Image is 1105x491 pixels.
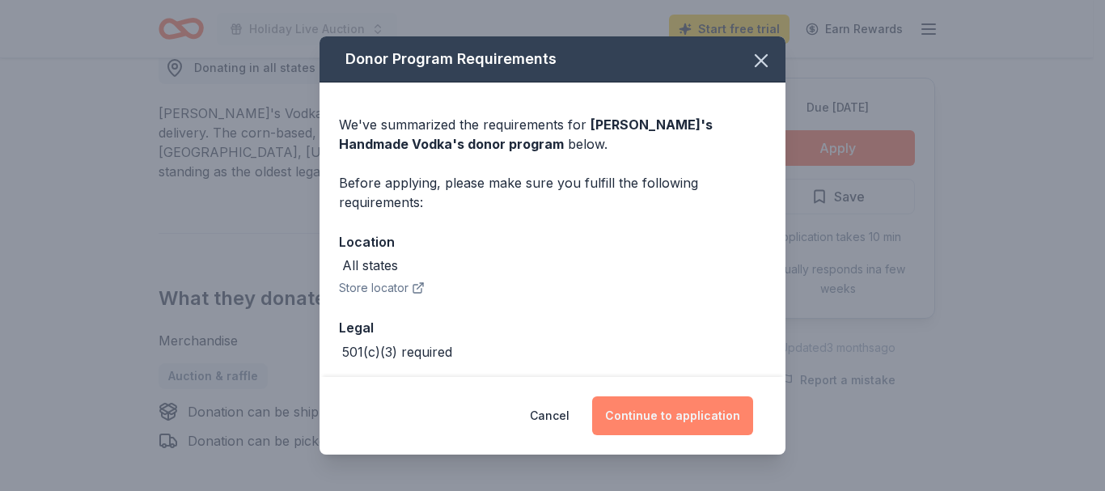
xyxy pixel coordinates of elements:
div: Legal [339,317,766,338]
div: We've summarized the requirements for below. [339,115,766,154]
div: Before applying, please make sure you fulfill the following requirements: [339,173,766,212]
div: Location [339,231,766,252]
button: Store locator [339,278,425,298]
div: Donor Program Requirements [320,36,785,83]
button: Continue to application [592,396,753,435]
div: 501(c)(3) required [342,342,452,362]
div: All states [342,256,398,275]
button: Cancel [530,396,569,435]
